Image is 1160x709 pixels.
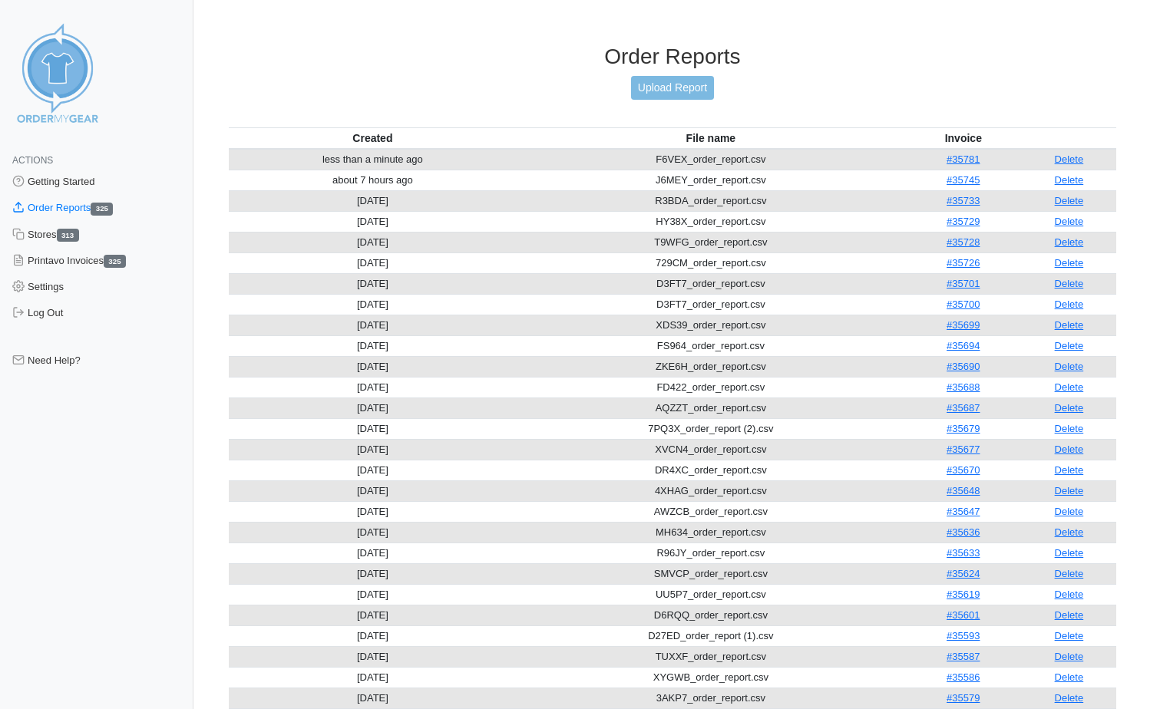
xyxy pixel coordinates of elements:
[631,76,714,100] a: Upload Report
[947,526,980,538] a: #35636
[229,667,517,688] td: [DATE]
[229,335,517,356] td: [DATE]
[229,584,517,605] td: [DATE]
[517,460,905,480] td: DR4XC_order_report.csv
[1055,444,1084,455] a: Delete
[947,671,980,683] a: #35586
[229,480,517,501] td: [DATE]
[947,195,980,206] a: #35733
[1055,278,1084,289] a: Delete
[517,170,905,190] td: J6MEY_order_report.csv
[1055,485,1084,496] a: Delete
[947,319,980,331] a: #35699
[1055,402,1084,414] a: Delete
[947,381,980,393] a: #35688
[1055,195,1084,206] a: Delete
[229,563,517,584] td: [DATE]
[517,646,905,667] td: TUXXF_order_report.csv
[1055,423,1084,434] a: Delete
[229,439,517,460] td: [DATE]
[905,127,1022,149] th: Invoice
[229,127,517,149] th: Created
[517,356,905,377] td: ZKE6H_order_report.csv
[517,688,905,708] td: 3AKP7_order_report.csv
[1055,174,1084,186] a: Delete
[229,418,517,439] td: [DATE]
[91,203,113,216] span: 325
[1055,236,1084,248] a: Delete
[947,257,980,269] a: #35726
[1055,216,1084,227] a: Delete
[947,651,980,662] a: #35587
[229,688,517,708] td: [DATE]
[517,149,905,170] td: F6VEX_order_report.csv
[947,444,980,455] a: #35677
[517,542,905,563] td: R96JY_order_report.csv
[947,402,980,414] a: #35687
[947,568,980,579] a: #35624
[1055,298,1084,310] a: Delete
[947,278,980,289] a: #35701
[229,646,517,667] td: [DATE]
[517,563,905,584] td: SMVCP_order_report.csv
[517,377,905,397] td: FD422_order_report.csv
[947,174,980,186] a: #35745
[947,692,980,704] a: #35579
[517,397,905,418] td: AQZZT_order_report.csv
[1055,692,1084,704] a: Delete
[229,170,517,190] td: about 7 hours ago
[517,418,905,439] td: 7PQ3X_order_report (2).csv
[947,589,980,600] a: #35619
[1055,153,1084,165] a: Delete
[229,211,517,232] td: [DATE]
[947,547,980,559] a: #35633
[1055,381,1084,393] a: Delete
[517,625,905,646] td: D27ED_order_report (1).csv
[947,361,980,372] a: #35690
[517,439,905,460] td: XVCN4_order_report.csv
[229,252,517,273] td: [DATE]
[947,340,980,351] a: #35694
[1055,526,1084,538] a: Delete
[517,252,905,273] td: 729CM_order_report.csv
[229,501,517,522] td: [DATE]
[229,190,517,211] td: [DATE]
[229,44,1116,70] h3: Order Reports
[517,480,905,501] td: 4XHAG_order_report.csv
[229,460,517,480] td: [DATE]
[12,155,53,166] span: Actions
[517,190,905,211] td: R3BDA_order_report.csv
[947,630,980,641] a: #35593
[229,149,517,170] td: less than a minute ago
[57,229,79,242] span: 313
[229,397,517,418] td: [DATE]
[104,255,126,268] span: 325
[517,232,905,252] td: T9WFG_order_report.csv
[947,216,980,227] a: #35729
[229,377,517,397] td: [DATE]
[947,423,980,434] a: #35679
[1055,340,1084,351] a: Delete
[1055,257,1084,269] a: Delete
[517,315,905,335] td: XDS39_order_report.csv
[947,298,980,310] a: #35700
[1055,547,1084,559] a: Delete
[517,127,905,149] th: File name
[517,294,905,315] td: D3FT7_order_report.csv
[1055,630,1084,641] a: Delete
[1055,609,1084,621] a: Delete
[517,522,905,542] td: MH634_order_report.csv
[1055,506,1084,517] a: Delete
[229,522,517,542] td: [DATE]
[517,605,905,625] td: D6RQQ_order_report.csv
[229,625,517,646] td: [DATE]
[517,501,905,522] td: AWZCB_order_report.csv
[229,232,517,252] td: [DATE]
[1055,671,1084,683] a: Delete
[1055,464,1084,476] a: Delete
[517,211,905,232] td: HY38X_order_report.csv
[229,605,517,625] td: [DATE]
[229,315,517,335] td: [DATE]
[229,294,517,315] td: [DATE]
[947,464,980,476] a: #35670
